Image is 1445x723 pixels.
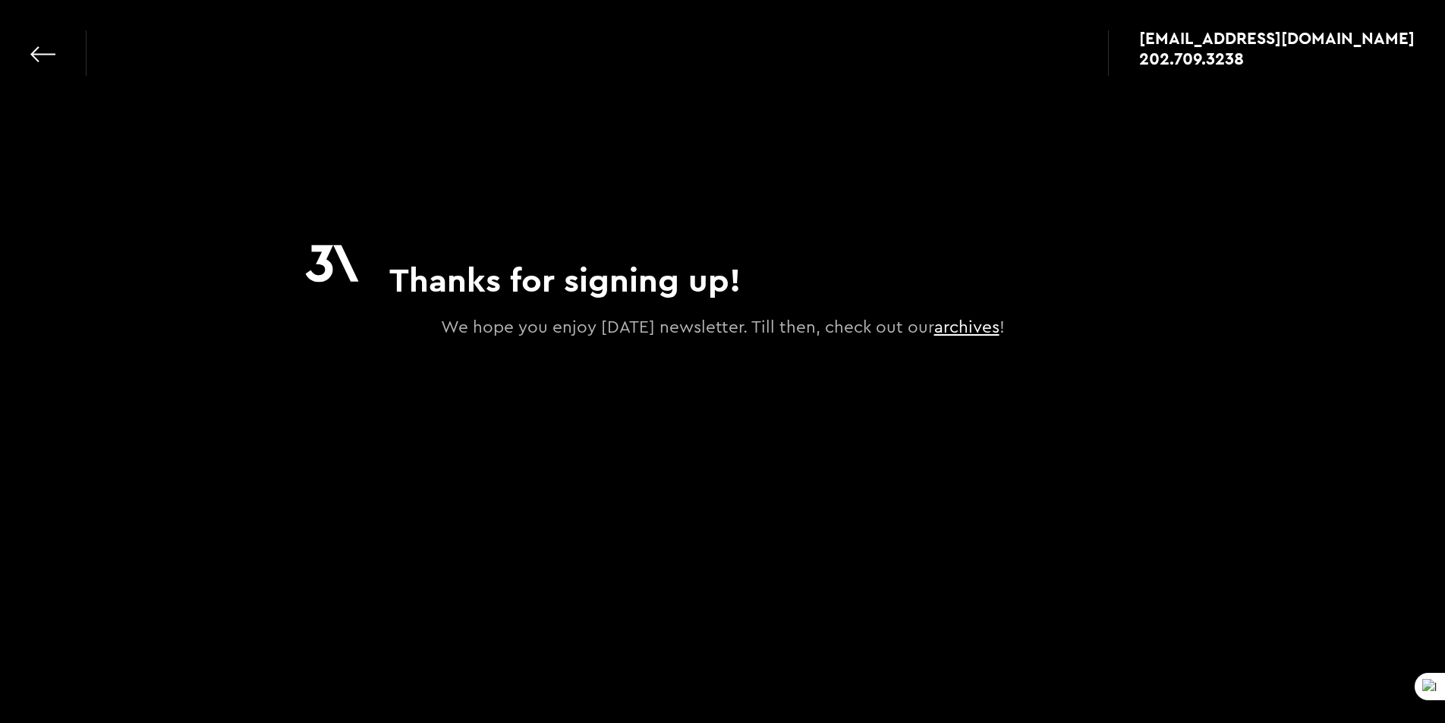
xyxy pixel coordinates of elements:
p: We hope you enjoy [DATE] newsletter. Till then, check out our ! [305,315,1140,341]
a: archives [934,319,1000,336]
h1: Thanks for signing up! [389,260,741,300]
a: [EMAIL_ADDRESS][DOMAIN_NAME] [1139,30,1415,46]
div: 202.709.3238 [1139,51,1244,66]
a: 202.709.3238 [1139,51,1415,66]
